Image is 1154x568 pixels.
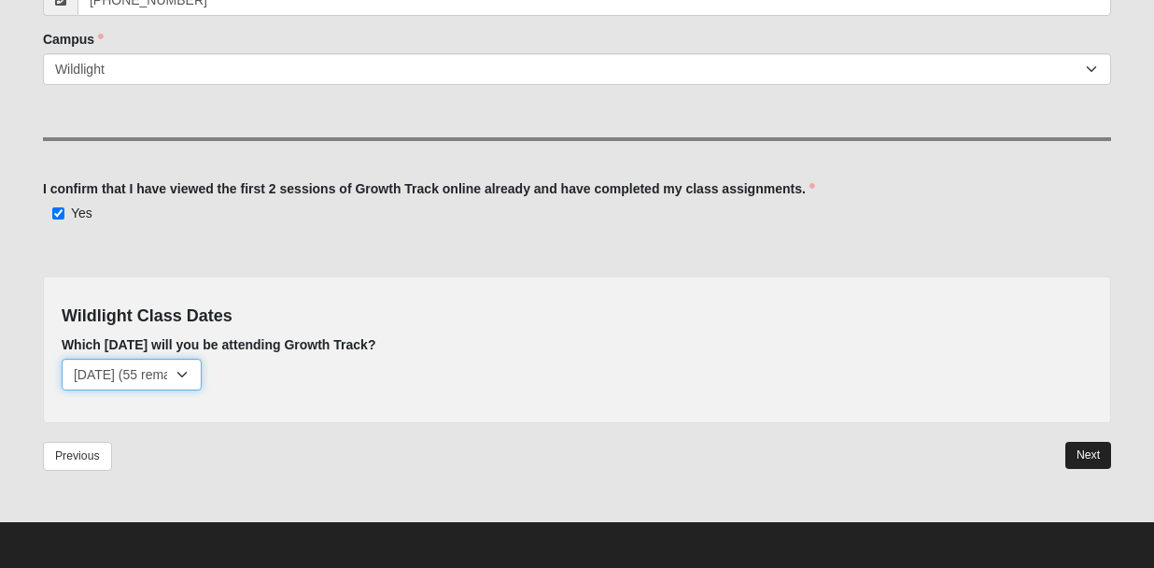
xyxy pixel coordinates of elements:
a: Previous [43,442,112,471]
label: Campus [43,30,104,49]
label: I confirm that I have viewed the first 2 sessions of Growth Track online already and have complet... [43,179,815,198]
input: Yes [52,207,64,220]
label: Which [DATE] will you be attending Growth Track? [62,335,376,354]
span: Yes [71,206,92,220]
a: Next [1065,442,1111,469]
h4: Wildlight Class Dates [62,306,1092,327]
